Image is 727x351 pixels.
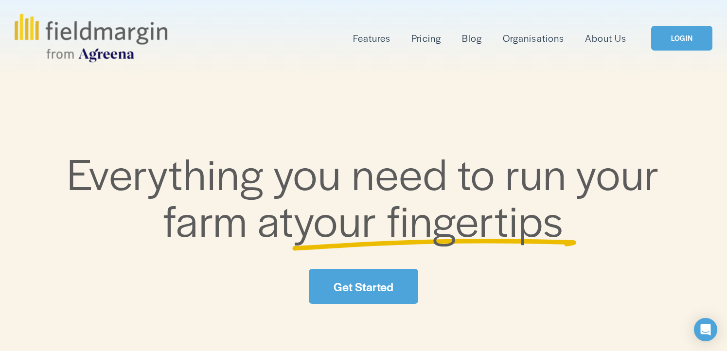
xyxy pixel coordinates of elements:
[15,14,167,62] img: fieldmargin.com
[294,189,564,249] span: your fingertips
[651,26,712,51] a: LOGIN
[67,142,670,249] span: Everything you need to run your farm at
[462,30,482,46] a: Blog
[585,30,626,46] a: About Us
[694,318,717,341] div: Open Intercom Messenger
[353,30,390,46] a: folder dropdown
[411,30,441,46] a: Pricing
[503,30,564,46] a: Organisations
[309,269,418,303] a: Get Started
[353,31,390,45] span: Features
